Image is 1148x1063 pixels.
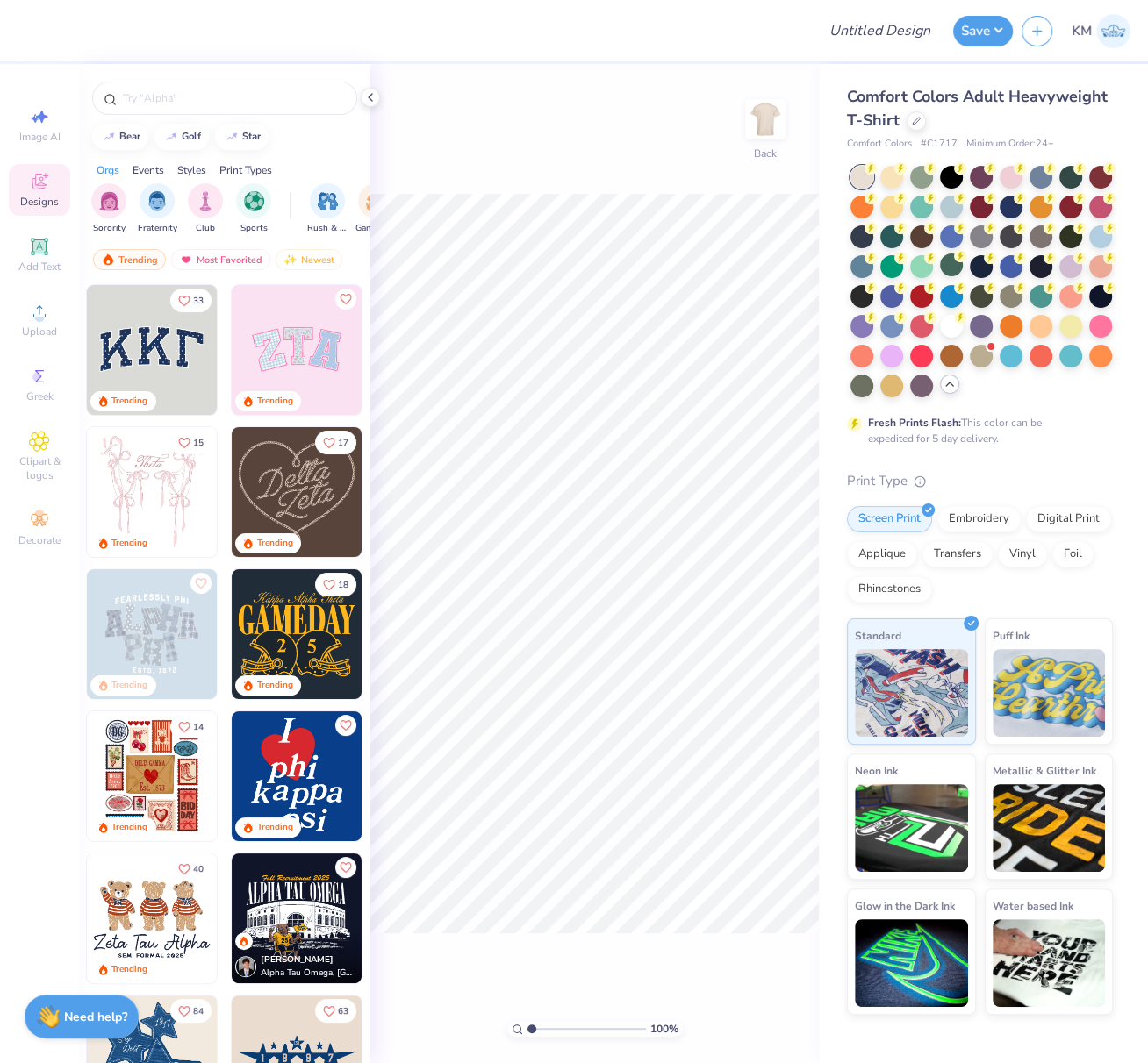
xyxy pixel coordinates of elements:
[171,249,270,270] div: Most Favorited
[338,581,348,589] span: 18
[1052,541,1094,567] div: Foil
[283,253,298,266] img: Newest.gif
[1096,14,1130,48] img: Katrina Mae Mijares
[244,191,264,211] img: Sports Image
[847,86,1108,131] span: Comfort Colors Adult Heavyweight T-Shirt
[338,439,348,447] span: 17
[993,919,1106,1007] img: Water based Ink
[966,137,1054,152] span: Minimum Order: 24 +
[193,1007,204,1016] span: 84
[855,784,968,872] img: Neon Ink
[754,146,777,161] div: Back
[217,853,347,983] img: d12c9beb-9502-45c7-ae94-40b97fdd6040
[193,296,204,305] span: 33
[748,102,783,137] img: Back
[355,183,396,235] div: filter for Game Day
[102,132,116,142] img: trend_line.gif
[256,537,292,550] div: Trending
[170,999,212,1023] button: Like
[9,454,70,482] span: Clipart & logos
[111,821,147,834] div: Trending
[362,853,491,983] img: ce1a5c7d-473b-49b2-a901-342ef3f841aa
[87,569,217,699] img: 5a4b4175-9e88-49c8-8a23-26d96782ddc6
[307,183,348,235] button: filter button
[315,573,356,596] button: Like
[318,191,338,211] img: Rush & Bid Image
[19,130,61,144] span: Image AI
[240,222,268,235] span: Sports
[133,162,164,178] div: Events
[362,285,491,415] img: 5ee11766-d822-42f5-ad4e-763472bf8dcf
[922,541,993,567] div: Transfers
[335,289,356,310] button: Like
[855,626,901,645] span: Standard
[93,249,166,270] div: Trending
[868,416,961,430] strong: Fresh Prints Flash:
[91,183,126,235] div: filter for Sorority
[232,285,362,415] img: 9980f5e8-e6a1-4b4a-8839-2b0e9349023c
[179,253,193,266] img: most_fav.gif
[170,715,212,738] button: Like
[64,1009,127,1025] strong: Need help?
[217,285,347,415] img: edfb13fc-0e43-44eb-bea2-bf7fc0dd67f9
[190,573,212,594] button: Like
[307,222,348,235] span: Rush & Bid
[196,191,215,211] img: Club Image
[993,896,1073,915] span: Water based Ink
[993,784,1106,872] img: Metallic & Glitter Ink
[998,541,1047,567] div: Vinyl
[242,132,261,141] div: star
[111,395,147,408] div: Trending
[18,533,61,547] span: Decorate
[366,191,386,211] img: Game Day Image
[993,626,1030,645] span: Puff Ink
[847,506,932,532] div: Screen Print
[315,431,356,454] button: Like
[1072,14,1130,48] a: KM
[93,222,126,235] span: Sorority
[217,427,347,557] img: d12a98c7-f0f7-4345-bf3a-b9f1b718b86e
[815,13,944,48] input: Untitled Design
[111,679,147,692] div: Trending
[87,853,217,983] img: a3be6b59-b000-4a72-aad0-0c575b892a6b
[855,761,898,780] span: Neon Ink
[847,137,912,152] span: Comfort Colors
[111,537,147,550] div: Trending
[101,253,115,266] img: trending.gif
[993,761,1096,780] span: Metallic & Glitter Ink
[92,124,148,150] button: bear
[847,541,917,567] div: Applique
[232,853,362,983] img: 642ee57d-cbfd-4e95-af9a-eb76752c2561
[97,162,119,178] div: Orgs
[188,183,223,235] button: filter button
[847,471,1113,491] div: Print Type
[22,325,57,339] span: Upload
[855,896,955,915] span: Glow in the Dark Ink
[650,1021,678,1037] span: 100 %
[196,222,215,235] span: Club
[362,569,491,699] img: 2b704b5a-84f6-4980-8295-53d958423ff9
[307,183,348,235] div: filter for Rush & Bid
[154,124,209,150] button: golf
[217,569,347,699] img: a3f22b06-4ee5-423c-930f-667ff9442f68
[256,821,292,834] div: Trending
[855,649,968,737] img: Standard
[193,439,204,447] span: 15
[355,183,396,235] button: filter button
[315,999,356,1023] button: Like
[256,679,292,692] div: Trending
[362,711,491,841] img: 8dd0a095-001a-4357-9dc2-290f0919220d
[99,191,119,211] img: Sorority Image
[91,183,126,235] button: filter button
[1072,21,1092,41] span: KM
[232,427,362,557] img: 12710c6a-dcc0-49ce-8688-7fe8d5f96fe2
[362,427,491,557] img: ead2b24a-117b-4488-9b34-c08fd5176a7b
[138,183,177,235] div: filter for Fraternity
[147,191,167,211] img: Fraternity Image
[921,137,958,152] span: # C1717
[219,162,272,178] div: Print Types
[335,857,356,878] button: Like
[164,132,178,142] img: trend_line.gif
[20,195,59,209] span: Designs
[868,415,1084,446] div: This color can be expedited for 5 day delivery.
